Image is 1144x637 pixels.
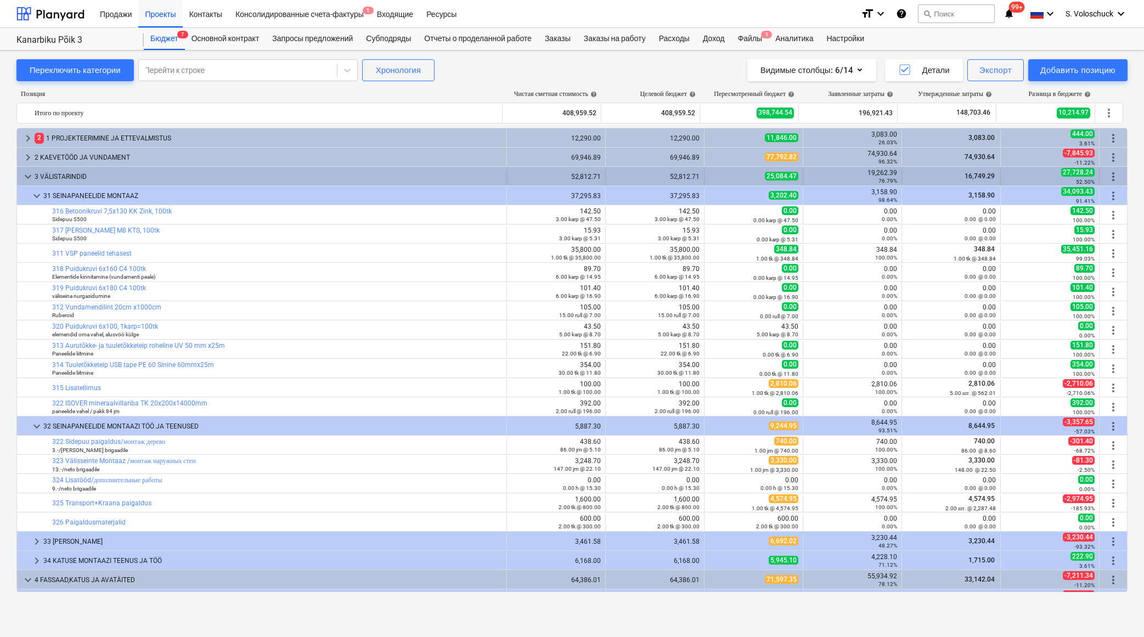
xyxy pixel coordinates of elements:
[657,370,700,376] small: 30.00 tk @ 11.80
[52,399,207,407] a: 322 ISOVER mineraalvillariba TK 20x200x14000mm
[30,420,43,433] span: keyboard_arrow_down
[52,351,93,357] small: Paneelide liitmine
[652,28,696,50] a: Расходы
[1073,294,1095,300] small: 100.00%
[808,207,897,223] div: 0.00
[144,28,185,50] div: Бюджет
[1107,516,1120,529] span: Больше действий
[731,28,769,50] div: Файлы
[696,28,731,50] div: Доход
[765,153,798,161] span: 77,792.82
[786,91,794,98] span: help
[906,361,996,376] div: 0.00
[511,399,601,415] div: 392.00
[511,207,601,223] div: 142.50
[950,390,996,396] small: 5.00 шт. @ 562.01
[52,312,74,318] small: Ruberoid
[511,323,601,338] div: 43.50
[16,59,134,81] button: Переключить категории
[967,59,1024,81] button: Экспорт
[1067,390,1095,396] small: -2,710.06%
[1114,7,1128,20] i: keyboard_arrow_down
[882,351,897,357] small: 0.00%
[906,207,996,223] div: 0.00
[511,303,601,319] div: 105.00
[556,408,601,414] small: 2.00 rull @ 196.00
[765,172,798,181] span: 25,084.47
[556,274,601,280] small: 6.00 karp @ 14.95
[1070,360,1095,369] span: 354.00
[658,331,700,337] small: 5.00 karp @ 8.70
[1107,170,1120,183] span: Больше действий
[1107,458,1120,471] span: Больше действий
[782,398,798,407] span: 0.00
[1107,535,1120,548] span: Больше действий
[30,554,43,567] span: keyboard_arrow_right
[1107,324,1120,337] span: Больше действий
[1028,90,1091,98] div: Разница в бюджете
[21,573,35,587] span: keyboard_arrow_down
[655,216,700,222] small: 3.00 karp @ 47.50
[610,284,700,300] div: 101.40
[52,370,93,376] small: Paneelide liitmine
[882,235,897,241] small: 0.00%
[1070,206,1095,215] span: 142.50
[1107,439,1120,452] span: Больше действий
[610,361,700,376] div: 354.00
[556,216,601,222] small: 3.00 karp @ 47.50
[1107,477,1120,491] span: Больше действий
[782,302,798,311] span: 0.00
[1061,187,1095,196] span: 34,093.43
[1107,228,1120,241] span: Больше действий
[655,274,700,280] small: 6.00 karp @ 14.95
[511,265,601,280] div: 89.70
[1076,179,1095,185] small: 52.50%
[418,28,538,50] a: Отчеты о проделанной работе
[1073,371,1095,377] small: 100.00%
[965,351,996,357] small: 0.00 @ 0.00
[511,284,601,300] div: 101.40
[906,265,996,280] div: 0.00
[1107,401,1120,414] span: Больше действий
[1070,341,1095,349] span: 151.80
[362,59,435,81] button: Хронология
[363,7,374,14] span: 1
[35,129,502,147] div: 1 PROJEKTEERIMINE JA ETTEVALMISTUS
[1004,7,1015,20] i: notifications
[1107,132,1120,145] span: Больше действий
[52,476,162,484] a: 324 Lisatööd/дополнительные работы
[1073,313,1095,319] small: 100.00%
[861,7,874,20] i: format_size
[1073,275,1095,281] small: 100.00%
[1074,160,1095,166] small: -11.22%
[1074,264,1095,273] span: 89.70
[52,207,172,215] a: 316 Betoonikruvi 7,5x130 KK Zink, 100tk
[16,35,131,46] div: Kanarbiku Põik 3
[875,255,897,261] small: 100.00%
[967,380,996,387] span: 2,810.06
[1073,352,1095,358] small: 100.00%
[808,284,897,300] div: 0.00
[655,408,700,414] small: 2.00 rull @ 196.00
[52,227,160,234] a: 317 [PERSON_NAME] M8 KTS, 100tk
[757,236,798,243] small: 0.00 karp @ 5.31
[808,227,897,242] div: 0.00
[559,312,601,318] small: 15.00 rull @ 7.00
[882,370,897,376] small: 0.00%
[21,132,35,145] span: keyboard_arrow_right
[757,108,794,118] span: 398,744.54
[1107,151,1120,164] span: Больше действий
[30,63,121,77] div: Переключить категории
[1107,189,1120,202] span: Больше действий
[266,28,359,50] a: Запросы предложений
[803,104,893,122] div: 196,921.43
[967,191,996,199] span: 3,158.90
[1079,140,1095,146] small: 3.61%
[973,245,996,253] span: 348.84
[144,28,185,50] a: Бюджет7
[759,371,798,377] small: 0.00 tk @ 11.80
[808,188,897,204] div: 3,158.90
[1040,63,1115,77] div: Добавить позицию
[52,265,146,273] a: 318 Puidukruvi 6x160 C4 100tk
[30,189,43,202] span: keyboard_arrow_down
